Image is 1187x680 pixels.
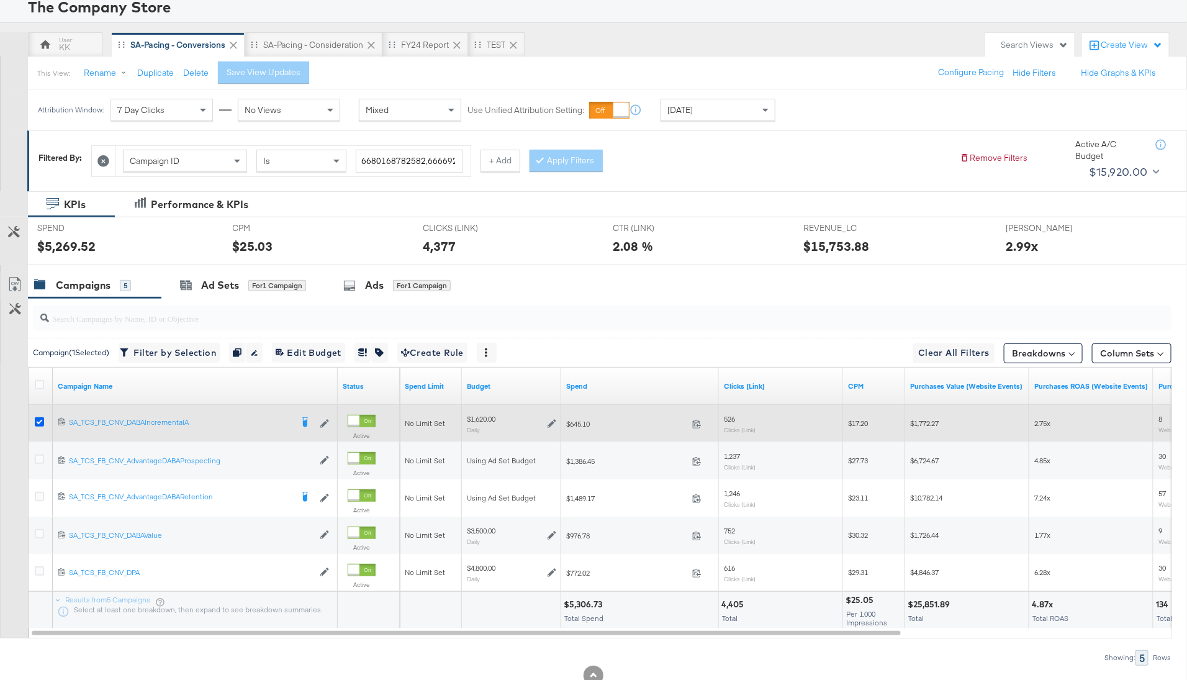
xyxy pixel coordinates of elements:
a: SA_TCS_FB_CNV_DABAIncrementalA [69,417,292,430]
label: Active [348,506,376,514]
div: SA_TCS_FB_CNV_DABAValue [69,530,314,540]
button: Rename [75,62,140,84]
a: SA_TCS_FB_CNV_DABAValue [69,530,314,541]
button: Remove Filters [960,152,1027,164]
span: CPM [233,222,326,234]
label: Active [348,432,376,440]
div: 5 [1135,650,1149,666]
div: SA_TCS_FB_CNV_AdvantageDABAProspecting [69,456,314,466]
button: Clear All Filters [913,343,995,363]
div: Drag to reorder tab [389,41,395,48]
div: 4,405 [721,599,747,610]
span: No Limit Set [405,456,445,465]
label: Use Unified Attribution Setting: [467,104,584,116]
span: $6,724.67 [910,456,939,465]
span: 30 [1158,563,1166,573]
button: Hide Filters [1013,67,1056,79]
div: SA_TCS_FB_CNV_DABAIncrementalA [69,417,292,427]
div: TEST [487,39,505,51]
input: Search Campaigns by Name, ID or Objective [49,301,1067,325]
span: $23.11 [848,493,868,502]
span: No Limit Set [405,419,445,428]
div: Drag to reorder tab [251,41,258,48]
div: Attribution Window: [37,106,104,114]
div: Active A/C Budget [1075,138,1144,161]
a: Your campaign name. [58,381,333,391]
span: Total [1157,614,1172,623]
a: The total value of the purchase actions divided by spend tracked by your Custom Audience pixel on... [1034,381,1149,391]
input: Enter a search term [356,150,463,173]
button: Duplicate [137,67,174,79]
span: 57 [1158,489,1166,498]
sub: Clicks (Link) [724,538,756,545]
a: SA_TCS_FB_CNV_AdvantageDABARetention [69,492,292,504]
a: The total amount spent to date. [566,381,714,391]
sub: Daily [467,426,480,433]
div: FY24 Report [401,39,449,51]
span: 1,237 [724,451,740,461]
span: 1,246 [724,489,740,498]
div: This View: [37,68,70,78]
span: 9 [1158,526,1162,535]
label: Active [348,543,376,551]
div: Create View [1101,39,1163,52]
div: for 1 Campaign [248,280,306,291]
div: SA_TCS_FB_CNV_AdvantageDABARetention [69,492,292,502]
button: Create Rule [397,343,467,363]
div: 4.87x [1032,599,1057,610]
span: No Limit Set [405,568,445,577]
div: 4,377 [423,237,456,255]
span: $27.73 [848,456,868,465]
div: 2.08 % [613,237,654,255]
div: $15,753.88 [803,237,869,255]
button: Configure Pacing [929,61,1013,84]
div: 2.99x [1006,237,1039,255]
span: $1,489.17 [566,494,687,503]
button: Column Sets [1092,343,1171,363]
span: Total Spend [564,614,603,623]
a: The total value of the purchase actions tracked by your Custom Audience pixel on your website aft... [910,381,1024,391]
span: $4,846.37 [910,568,939,577]
sub: Clicks (Link) [724,501,756,508]
span: SPEND [37,222,130,234]
span: $1,726.44 [910,530,939,540]
span: 6.28x [1034,568,1050,577]
span: $17.20 [848,419,868,428]
label: Active [348,581,376,589]
div: Search Views [1001,39,1068,51]
sub: Daily [467,575,480,583]
span: Edit Budget [276,345,341,361]
div: Filtered By: [38,152,82,164]
div: Using Ad Set Budget [467,456,556,466]
button: Breakdowns [1004,343,1083,363]
div: $15,920.00 [1089,163,1148,181]
div: 134 [1156,599,1172,610]
div: Ad Sets [201,278,239,292]
div: Drag to reorder tab [474,41,481,48]
span: Create Rule [401,345,464,361]
sub: Clicks (Link) [724,463,756,471]
span: 2.75x [1034,419,1050,428]
span: 752 [724,526,735,535]
span: Clear All Filters [918,345,990,361]
div: Campaigns [56,278,111,292]
div: Using Ad Set Budget [467,493,556,503]
span: No Limit Set [405,493,445,502]
span: $29.31 [848,568,868,577]
span: 4.85x [1034,456,1050,465]
label: Active [348,469,376,477]
button: Edit Budget [272,343,345,363]
span: $30.32 [848,530,868,540]
span: No Views [245,104,281,116]
div: KK [60,42,71,53]
div: Rows [1152,653,1171,662]
button: Hide Graphs & KPIs [1081,67,1156,79]
span: 1.77x [1034,530,1050,540]
span: Campaign ID [130,155,179,166]
span: $772.02 [566,568,687,578]
a: Shows the current state of your Ad Campaign. [343,381,395,391]
div: Campaign ( 1 Selected) [33,347,109,358]
span: Is [263,155,270,166]
span: REVENUE_LC [803,222,896,234]
div: $1,620.00 [467,414,495,424]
